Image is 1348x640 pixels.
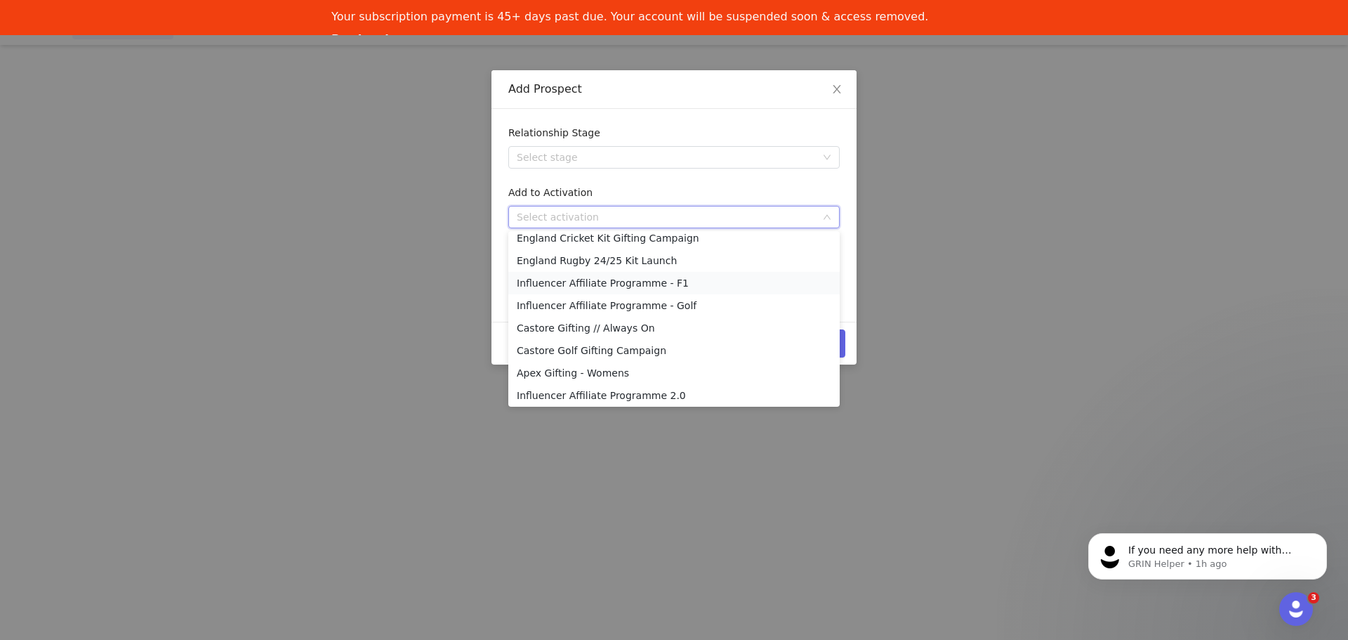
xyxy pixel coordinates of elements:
iframe: Intercom live chat [1279,592,1313,626]
label: Relationship Stage [508,127,600,138]
li: Castore Gifting // Always On [508,317,840,339]
span: 3 [1308,592,1319,603]
li: Castore Golf Gifting Campaign [508,339,840,362]
i: icon: down [823,153,831,163]
li: England Rugby 24/25 Kit Launch [508,249,840,272]
div: Your subscription payment is 45+ days past due. Your account will be suspended soon & access remo... [331,10,928,24]
a: Pay Invoices [331,32,410,48]
i: icon: close [831,84,842,95]
li: Apex Gifting - Womens [508,362,840,384]
li: Influencer Affiliate Programme 2.0 [508,384,840,407]
button: Close [817,70,857,110]
li: Influencer Affiliate Programme - F1 [508,272,840,294]
iframe: Intercom notifications message [1067,504,1348,602]
i: icon: down [823,213,831,223]
label: Add to Activation [508,187,593,198]
li: England Cricket Kit Gifting Campaign [508,227,840,249]
div: Select stage [517,150,816,164]
div: Add Prospect [508,81,840,97]
li: Influencer Affiliate Programme - Golf [508,294,840,317]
